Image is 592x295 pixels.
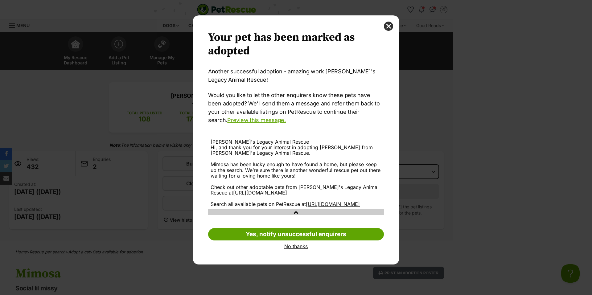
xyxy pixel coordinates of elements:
[208,91,384,124] p: Would you like to let the other enquirers know these pets have been adopted? We’ll send them a me...
[208,244,384,249] a: No thanks
[306,201,360,207] a: [URL][DOMAIN_NAME]
[211,145,381,207] div: Hi, and thank you for your interest in adopting [PERSON_NAME] from [PERSON_NAME]'s Legacy Animal ...
[227,117,286,123] a: Preview this message.
[384,22,393,31] button: close
[211,139,309,145] span: [PERSON_NAME]'s Legacy Animal Rescue
[208,228,384,240] a: Yes, notify unsuccessful enquirers
[208,67,384,84] p: Another successful adoption - amazing work [PERSON_NAME]'s Legacy Animal Rescue!
[208,31,384,58] h2: Your pet has been marked as adopted
[233,190,287,196] a: [URL][DOMAIN_NAME]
